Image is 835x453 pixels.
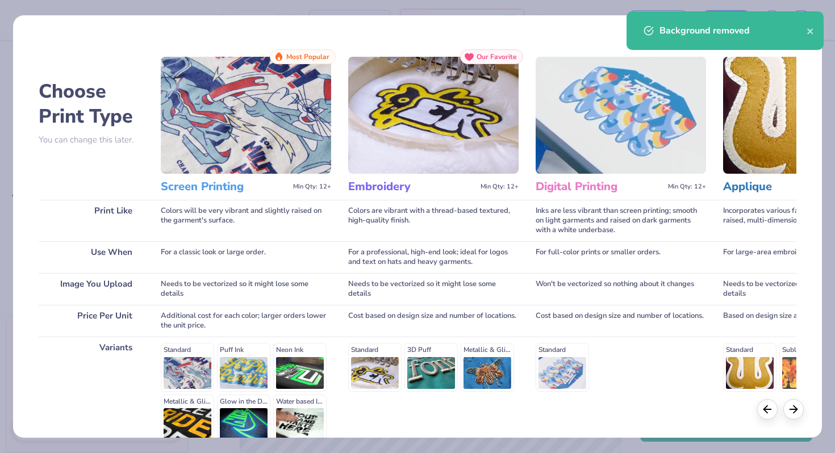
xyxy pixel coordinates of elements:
[348,179,476,194] h3: Embroidery
[39,79,144,129] h2: Choose Print Type
[39,135,144,145] p: You can change this later.
[536,305,706,337] div: Cost based on design size and number of locations.
[481,183,519,191] span: Min Qty: 12+
[348,273,519,305] div: Needs to be vectorized so it might lose some details
[807,24,815,37] button: close
[536,179,663,194] h3: Digital Printing
[536,241,706,273] div: For full-color prints or smaller orders.
[161,273,331,305] div: Needs to be vectorized so it might lose some details
[161,179,289,194] h3: Screen Printing
[39,337,144,449] div: Variants
[348,241,519,273] div: For a professional, high-end look; ideal for logos and text on hats and heavy garments.
[536,200,706,241] div: Inks are less vibrant than screen printing; smooth on light garments and raised on dark garments ...
[536,57,706,174] img: Digital Printing
[293,183,331,191] span: Min Qty: 12+
[39,305,144,337] div: Price Per Unit
[161,200,331,241] div: Colors will be very vibrant and slightly raised on the garment's surface.
[348,200,519,241] div: Colors are vibrant with a thread-based textured, high-quality finish.
[39,241,144,273] div: Use When
[659,24,807,37] div: Background removed
[536,273,706,305] div: Won't be vectorized so nothing about it changes
[477,53,517,61] span: Our Favorite
[39,273,144,305] div: Image You Upload
[39,200,144,241] div: Print Like
[348,57,519,174] img: Embroidery
[286,53,329,61] span: Most Popular
[161,305,331,337] div: Additional cost for each color; larger orders lower the unit price.
[348,305,519,337] div: Cost based on design size and number of locations.
[161,57,331,174] img: Screen Printing
[161,241,331,273] div: For a classic look or large order.
[668,183,706,191] span: Min Qty: 12+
